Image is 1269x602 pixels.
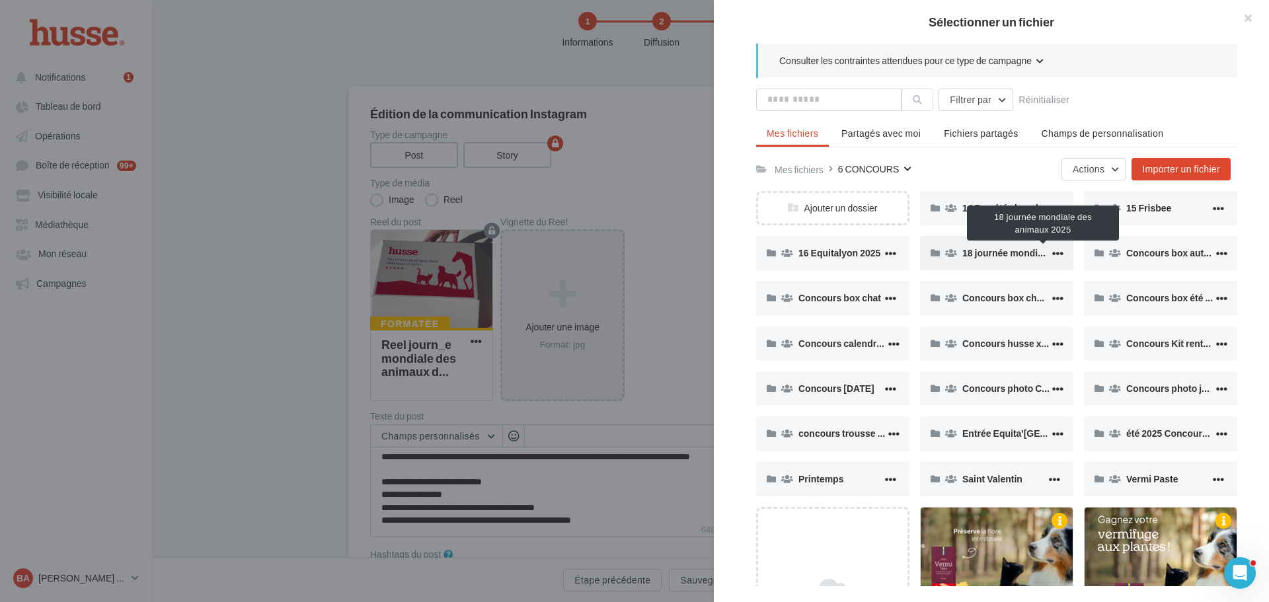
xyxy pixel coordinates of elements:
span: Vermi Paste [1126,473,1178,484]
div: Mes fichiers [775,163,824,176]
span: Concours husse x CEWE [962,338,1071,349]
div: 18 journée mondiale des animaux 2025 [967,206,1119,241]
span: Concours box chat [798,292,881,303]
span: Concours [DATE] [798,383,874,394]
h2: Sélectionner un fichier [735,16,1248,28]
button: Filtrer par [939,89,1013,111]
span: 18 journée mondiale des animaux 2025 [962,247,1131,258]
button: Consulter les contraintes attendues pour ce type de campagne [779,54,1044,70]
div: 6 CONCOURS [838,163,899,175]
span: Consulter les contraintes attendues pour ce type de campagne [779,54,1032,67]
span: Fichiers partagés [944,128,1018,139]
span: concours trousse de secours [798,428,926,439]
span: Concours calendrier 2025 [798,338,910,349]
span: Concours box été chien [1126,292,1229,303]
span: Mes fichiers [767,128,818,139]
span: 15 Frisbee [1126,202,1171,213]
span: Partagés avec moi [841,128,921,139]
span: Concours Kit rentrée [1126,338,1217,349]
button: Importer un fichier [1132,158,1231,180]
span: Printemps [798,473,843,484]
button: Réinitialiser [1013,92,1075,108]
span: Concours photo Calendrier 2026 [962,383,1104,394]
span: 14 Box été cheval [962,202,1038,213]
span: Saint Valentin [962,473,1022,484]
span: Champs de personnalisation [1042,128,1164,139]
span: Importer un fichier [1142,163,1220,174]
div: Ajouter un dossier [758,202,907,214]
span: Concours box automne cheval [1126,247,1259,258]
span: Entrée Equita'[GEOGRAPHIC_DATA] [962,428,1122,439]
span: 16 Equitalyon 2025 [798,247,880,258]
button: Actions [1061,158,1126,180]
span: Concours box chat [DATE] [962,292,1077,303]
iframe: Intercom live chat [1224,557,1256,589]
span: Actions [1073,163,1104,174]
